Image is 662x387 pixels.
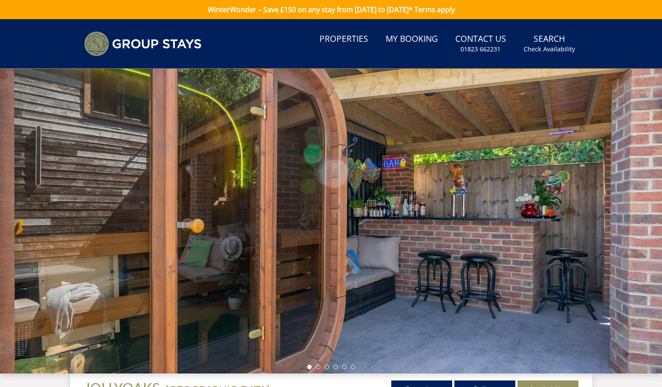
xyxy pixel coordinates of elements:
a: My Booking [382,30,441,49]
small: Check Availability [524,45,575,54]
img: Group Stays [84,31,202,56]
a: Properties [316,30,372,49]
a: SearchCheck Availability [520,30,578,58]
small: 01823 662231 [460,45,501,54]
a: Contact Us01823 662231 [452,30,510,58]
